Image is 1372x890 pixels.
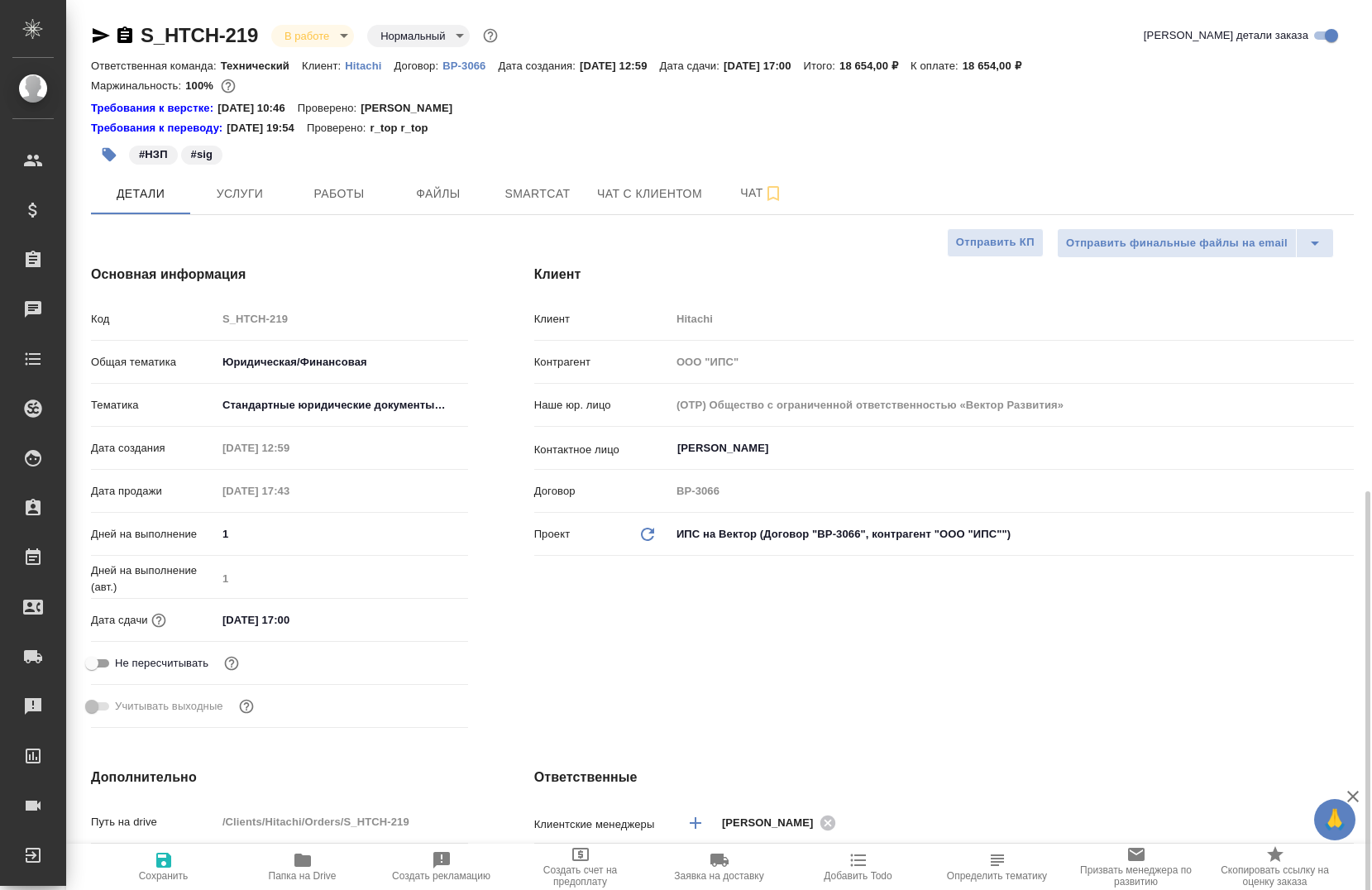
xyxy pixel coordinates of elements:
p: К оплате: [911,60,963,72]
span: Чат с клиентом [597,184,702,204]
p: Дата создания [91,440,217,457]
p: Дата сдачи [91,612,148,629]
a: Требования к переводу: [91,120,227,136]
button: Добавить Todo [789,844,928,890]
span: Определить тематику [947,870,1047,882]
p: Маржинальность: [91,79,185,92]
p: [DATE] 17:00 [724,60,804,72]
span: [PERSON_NAME] [722,815,824,831]
p: Итого: [804,60,839,72]
span: Услуги [200,184,280,204]
div: split button [1057,228,1334,258]
p: Дата создания: [499,60,580,72]
div: В работе [271,25,354,47]
p: Дата продажи [91,483,217,500]
p: Контактное лицо [534,442,671,458]
input: ✎ Введи что-нибудь [217,522,468,546]
span: Работы [299,184,379,204]
p: Контрагент [534,354,671,371]
span: Не пересчитывать [115,655,208,672]
a: Hitachi [345,58,394,72]
button: Если добавить услуги и заполнить их объемом, то дата рассчитается автоматически [148,610,170,631]
span: Папка на Drive [269,870,337,882]
input: Пустое поле [671,393,1354,417]
h4: Дополнительно [91,768,468,787]
input: Пустое поле [217,479,361,503]
span: Скопировать ссылку на оценку заказа [1216,864,1335,888]
input: Пустое поле [217,567,468,591]
p: Hitachi [345,60,394,72]
button: В работе [280,29,334,43]
p: Клиент [534,311,671,328]
p: Код [91,311,217,328]
button: Определить тематику [928,844,1067,890]
button: Отправить финальные файлы на email [1057,228,1297,258]
div: В работе [367,25,470,47]
button: 0.00 RUB; [218,75,239,97]
a: Требования к верстке: [91,100,218,117]
button: Сохранить [94,844,233,890]
input: ✎ Введи что-нибудь [217,608,361,632]
a: S_HTCH-219 [141,24,258,46]
button: 🙏 [1314,799,1355,840]
span: Детали [101,184,180,204]
p: Договор [534,483,671,500]
button: Отправить КП [947,228,1044,257]
p: Дней на выполнение (авт.) [91,562,217,596]
span: Отправить КП [956,233,1035,252]
span: Smartcat [498,184,577,204]
p: Технический [221,60,302,72]
p: [DATE] 12:59 [580,60,660,72]
button: Скопировать ссылку [115,26,135,45]
p: Ответственная команда: [91,60,221,72]
button: Добавить тэг [91,136,127,173]
span: Отправить финальные файлы на email [1066,234,1288,253]
div: Юридическая/Финансовая [217,348,468,376]
p: Проект [534,526,571,543]
span: Создать счет на предоплату [521,864,640,888]
p: 18 654,00 ₽ [963,60,1034,72]
p: ВР-3066 [442,60,498,72]
div: [PERSON_NAME] [722,812,841,833]
button: Создать счет на предоплату [511,844,650,890]
input: Пустое поле [217,810,468,834]
p: 18 654,00 ₽ [839,60,911,72]
input: Пустое поле [217,307,468,331]
button: Призвать менеджера по развитию [1067,844,1206,890]
h4: Основная информация [91,265,468,285]
p: 100% [185,79,218,92]
a: ВР-3066 [442,58,498,72]
button: Скопировать ссылку для ЯМессенджера [91,26,111,45]
button: Open [1345,447,1348,450]
p: Договор: [394,60,443,72]
p: Общая тематика [91,354,217,371]
button: Заявка на доставку [650,844,789,890]
div: ИПС на Вектор (Договор "ВР-3066", контрагент "ООО "ИПС"") [671,520,1354,548]
span: Заявка на доставку [674,870,763,882]
p: Клиент: [302,60,345,72]
p: [PERSON_NAME] [361,100,465,117]
svg: Подписаться [763,184,783,203]
h4: Ответственные [534,768,1354,787]
button: Доп статусы указывают на важность/срочность заказа [480,25,501,46]
h4: Клиент [534,265,1354,285]
p: #НЗП [139,146,168,163]
p: Клиентские менеджеры [534,816,671,833]
input: Пустое поле [217,436,361,460]
span: Учитывать выходные [115,698,223,715]
p: Дата сдачи: [660,60,724,72]
p: r_top r_top [370,120,440,136]
input: Пустое поле [671,479,1354,503]
span: 🙏 [1321,802,1349,837]
p: Тематика [91,397,217,414]
p: Проверено: [307,120,370,136]
p: Дней на выполнение [91,526,217,543]
button: Нормальный [375,29,450,43]
p: #sig [191,146,213,163]
span: Призвать менеджера по развитию [1077,864,1196,888]
p: Наше юр. лицо [534,397,671,414]
button: Включи, если не хочешь, чтобы указанная дата сдачи изменилась после переставления заказа в 'Подтв... [221,653,242,674]
span: Добавить Todo [824,870,892,882]
button: Добавить менеджера [676,803,715,843]
span: [PERSON_NAME] детали заказа [1144,27,1308,44]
